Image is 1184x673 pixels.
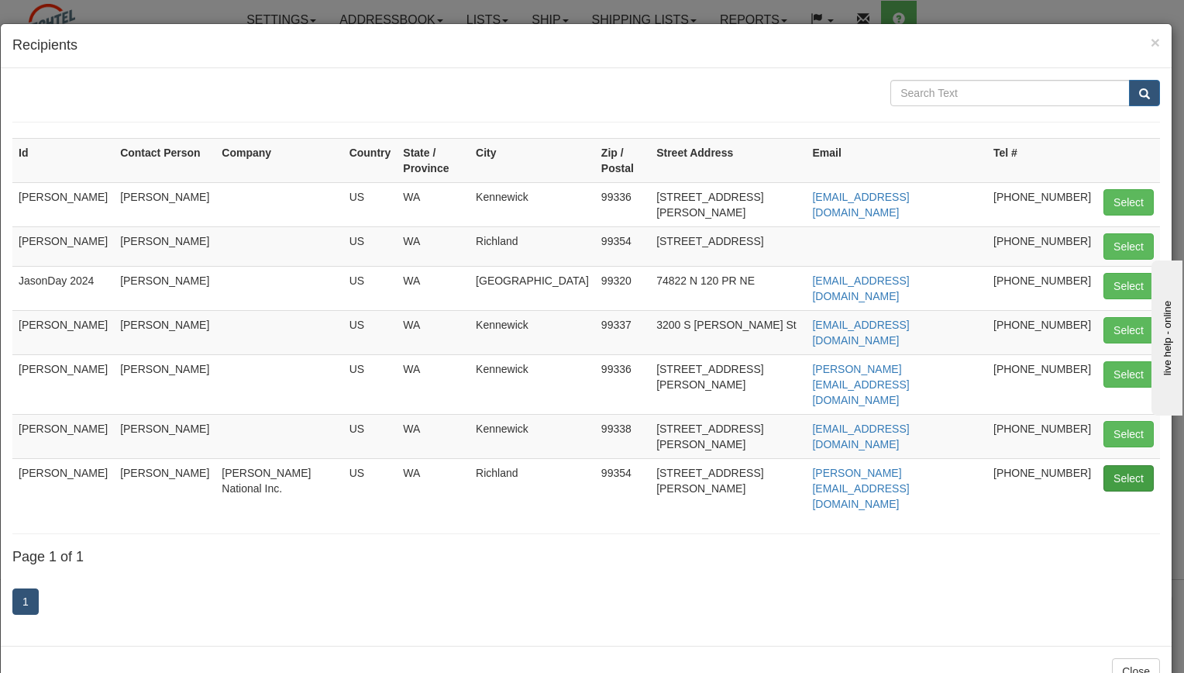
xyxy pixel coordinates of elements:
td: [PHONE_NUMBER] [987,354,1097,414]
th: Zip / Postal [595,138,650,182]
td: [PERSON_NAME] [114,458,215,518]
td: Richland [470,458,595,518]
td: 99336 [595,182,650,226]
td: [GEOGRAPHIC_DATA] [470,266,595,310]
td: [PERSON_NAME] [114,182,215,226]
td: 99354 [595,226,650,266]
button: Close [1151,34,1160,50]
td: [PERSON_NAME] [12,414,114,458]
td: [STREET_ADDRESS][PERSON_NAME] [650,414,806,458]
td: WA [397,266,470,310]
td: [PERSON_NAME] [12,182,114,226]
td: WA [397,354,470,414]
td: US [343,310,398,354]
td: Kennewick [470,310,595,354]
td: [PERSON_NAME] [12,458,114,518]
td: [STREET_ADDRESS][PERSON_NAME] [650,182,806,226]
td: [PHONE_NUMBER] [987,226,1097,266]
td: Kennewick [470,354,595,414]
button: Select [1103,317,1154,343]
td: US [343,414,398,458]
a: [EMAIL_ADDRESS][DOMAIN_NAME] [812,274,909,302]
td: [PHONE_NUMBER] [987,182,1097,226]
span: × [1151,33,1160,51]
td: [PHONE_NUMBER] [987,266,1097,310]
h4: Recipients [12,36,1160,56]
button: Select [1103,189,1154,216]
iframe: chat widget [1148,257,1182,416]
td: US [343,182,398,226]
td: 99336 [595,354,650,414]
td: [PERSON_NAME] National Inc. [215,458,342,518]
td: 99354 [595,458,650,518]
a: 1 [12,588,39,615]
td: 99337 [595,310,650,354]
td: WA [397,414,470,458]
td: US [343,226,398,266]
td: [STREET_ADDRESS][PERSON_NAME] [650,458,806,518]
td: WA [397,226,470,266]
th: City [470,138,595,182]
td: US [343,266,398,310]
button: Select [1103,465,1154,492]
th: State / Province [397,138,470,182]
a: [PERSON_NAME][EMAIL_ADDRESS][DOMAIN_NAME] [812,363,909,406]
td: [PERSON_NAME] [12,310,114,354]
a: [PERSON_NAME][EMAIL_ADDRESS][DOMAIN_NAME] [812,467,909,510]
th: Id [12,138,114,182]
td: 99338 [595,414,650,458]
td: 74822 N 120 PR NE [650,266,806,310]
button: Select [1103,233,1154,260]
td: WA [397,458,470,518]
h4: Page 1 of 1 [12,550,1160,565]
td: Richland [470,226,595,266]
th: Contact Person [114,138,215,182]
a: [EMAIL_ADDRESS][DOMAIN_NAME] [812,423,909,450]
td: [PERSON_NAME] [114,354,215,414]
td: [PERSON_NAME] [114,310,215,354]
input: Search Text [890,80,1130,106]
td: [PHONE_NUMBER] [987,310,1097,354]
th: Country [343,138,398,182]
td: Kennewick [470,414,595,458]
td: Kennewick [470,182,595,226]
td: [PERSON_NAME] [12,226,114,266]
div: live help - online [12,13,143,25]
td: [PERSON_NAME] [114,266,215,310]
a: [EMAIL_ADDRESS][DOMAIN_NAME] [812,319,909,347]
td: [STREET_ADDRESS][PERSON_NAME] [650,354,806,414]
td: 99320 [595,266,650,310]
td: [STREET_ADDRESS] [650,226,806,266]
td: JasonDay 2024 [12,266,114,310]
button: Select [1103,361,1154,388]
td: 3200 S [PERSON_NAME] St [650,310,806,354]
td: US [343,458,398,518]
th: Tel # [987,138,1097,182]
td: [PERSON_NAME] [114,414,215,458]
th: Street Address [650,138,806,182]
th: Company [215,138,342,182]
a: [EMAIL_ADDRESS][DOMAIN_NAME] [812,191,909,219]
td: WA [397,310,470,354]
td: WA [397,182,470,226]
button: Select [1103,273,1154,299]
td: [PERSON_NAME] [12,354,114,414]
td: US [343,354,398,414]
td: [PERSON_NAME] [114,226,215,266]
button: Select [1103,421,1154,447]
td: [PHONE_NUMBER] [987,414,1097,458]
td: [PHONE_NUMBER] [987,458,1097,518]
th: Email [806,138,987,182]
